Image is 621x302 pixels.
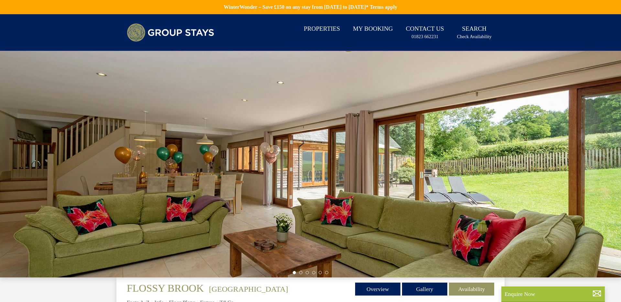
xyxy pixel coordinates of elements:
a: [GEOGRAPHIC_DATA] [209,285,288,293]
p: Enquire Now [505,290,602,298]
a: SearchCheck Availability [454,22,494,43]
span: - [206,285,288,293]
a: Gallery [402,283,447,296]
small: Check Availability [457,33,492,40]
a: Availability [449,283,494,296]
a: My Booking [350,22,395,37]
a: Overview [355,283,400,296]
a: Properties [301,22,343,37]
img: Group Stays [127,23,214,42]
span: FLOSSY BROOK [127,282,204,294]
a: FLOSSY BROOK [127,282,206,294]
small: 01823 662231 [411,33,438,40]
a: Contact Us01823 662231 [403,22,447,43]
